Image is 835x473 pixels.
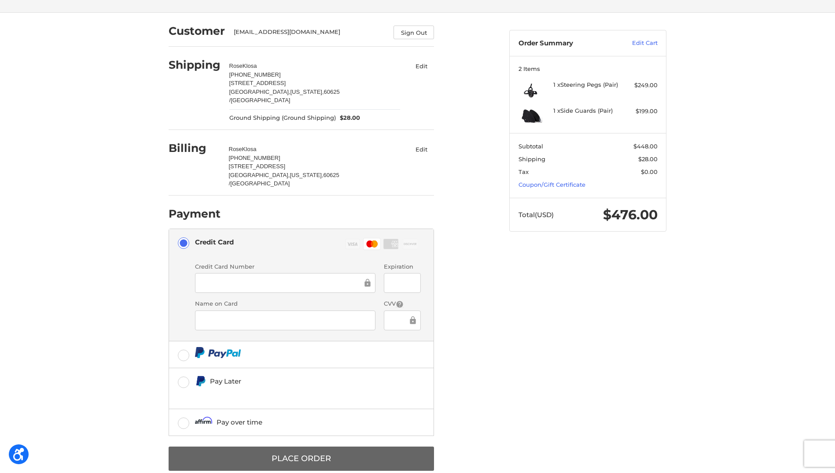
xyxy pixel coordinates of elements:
span: $28.00 [638,155,658,163]
span: Total (USD) [519,211,554,219]
span: [GEOGRAPHIC_DATA] [230,180,290,187]
iframe: Secure Credit Card Frame - CVV [390,315,408,325]
div: Pay over time [217,415,262,429]
iframe: Secure Credit Card Frame - Expiration Date [390,278,414,288]
div: Credit Card [195,235,234,249]
span: [US_STATE], [290,89,324,95]
span: Rose [229,63,243,69]
span: [PHONE_NUMBER] [229,71,281,78]
span: [STREET_ADDRESS] [229,80,286,86]
span: [PHONE_NUMBER] [229,155,280,161]
span: [GEOGRAPHIC_DATA] [231,97,290,103]
img: Affirm icon [195,417,213,428]
span: Shipping [519,155,545,163]
h2: Billing [169,141,220,155]
span: $0.00 [641,168,658,175]
span: Klosa [243,63,257,69]
div: $199.00 [623,107,658,116]
div: [EMAIL_ADDRESS][DOMAIN_NAME] [234,28,385,39]
img: Pay Later icon [195,376,206,387]
span: $476.00 [603,207,658,223]
button: Edit [408,59,434,72]
span: [GEOGRAPHIC_DATA], [229,89,291,95]
div: $249.00 [623,81,658,90]
iframe: PayPal Message 1 [195,390,374,398]
span: Subtotal [519,143,543,150]
a: Coupon/Gift Certificate [519,181,585,188]
h2: Shipping [169,58,221,72]
label: Name on Card [195,299,375,308]
button: Sign Out [394,26,434,39]
span: $448.00 [633,143,658,150]
h3: Order Summary [519,39,613,48]
a: Edit Cart [613,39,658,48]
iframe: Secure Credit Card Frame - Cardholder Name [201,315,369,325]
span: $28.00 [336,114,360,122]
h4: 1 x Steering Pegs (Pair) [553,81,621,88]
span: [GEOGRAPHIC_DATA], [229,172,290,178]
span: Rose [229,146,242,152]
div: Pay Later [210,374,373,388]
iframe: Secure Credit Card Frame - Credit Card Number [201,278,363,288]
label: Expiration [384,262,420,271]
button: Edit [408,143,434,155]
span: Klosa [242,146,257,152]
h4: 1 x Side Guards (Pair) [553,107,621,114]
h2: Customer [169,24,225,38]
label: CVV [384,299,420,308]
label: Credit Card Number [195,262,375,271]
span: Ground Shipping (Ground Shipping) [229,114,336,122]
h2: Payment [169,207,221,221]
span: Tax [519,168,529,175]
span: [US_STATE], [290,172,323,178]
img: PayPal icon [195,347,241,358]
h3: 2 Items [519,65,658,72]
button: Place Order [169,447,434,471]
span: [STREET_ADDRESS] [229,163,286,170]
